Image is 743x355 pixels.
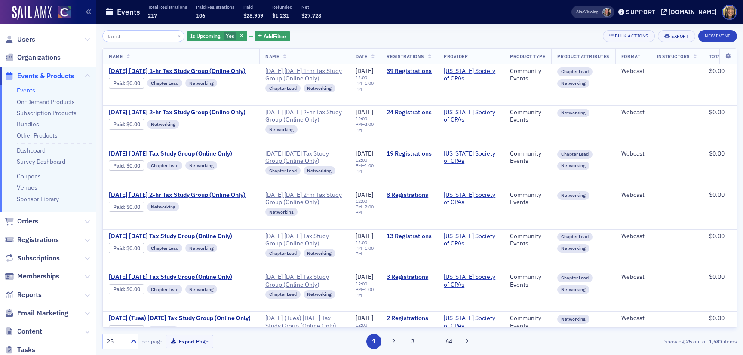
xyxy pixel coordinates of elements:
span: $0.00 [709,314,725,322]
span: Viewing [576,9,598,15]
div: Yes [187,31,247,42]
a: [DATE] [DATE] 1-hr Tax Study Group (Online Only) [109,67,253,75]
time: 12:00 PM [356,322,367,334]
span: November 2025 Wednesday Tax Study Group (Online Only) [109,233,253,240]
div: Community Events [510,150,545,165]
a: [DATE] (Tues) [DATE] Tax Study Group (Online Only) [109,315,253,322]
p: Total Registrations [148,4,187,10]
div: Chapter Lead [265,84,301,92]
a: [DATE] [DATE] 2-hr Tax Study Group (Online Only) [265,191,344,206]
a: Subscription Products [17,109,77,117]
span: $0.00 [709,273,725,281]
div: Chapter Lead [265,249,301,257]
a: Sponsor Library [17,195,59,203]
div: Webcast [621,150,645,158]
a: [DATE] [DATE] Tax Study Group (Online Only) [109,233,253,240]
a: [DATE] [DATE] Tax Study Group (Online Only) [265,273,344,288]
span: $0.00 [126,80,140,86]
div: Networking [185,161,218,170]
div: Showing out of items [531,337,737,345]
span: [DATE] [356,273,373,281]
div: Chapter Lead [557,150,593,159]
a: Paid [113,80,124,86]
input: Search… [102,30,184,42]
span: Colorado Society of CPAs [444,233,498,248]
div: – [356,281,375,298]
a: Email Marketing [5,309,68,318]
a: Paid [113,204,124,210]
div: – [356,199,375,215]
a: Paid [113,121,124,128]
span: October 2025 Tuesday 2-hr Tax Study Group (Online Only) [265,191,344,206]
time: 1:00 PM [356,80,374,92]
button: Bulk Actions [603,30,655,42]
div: Paid: 23 - $0 [109,119,144,129]
span: Email Marketing [17,309,68,318]
div: Networking [147,120,179,129]
a: Paid [113,162,124,169]
a: 2 Registrations [387,315,432,322]
div: Chapter Lead [147,161,182,170]
a: [DATE] [DATE] Tax Study Group (Online Only) [109,150,253,158]
span: $0.00 [126,245,140,251]
div: Community Events [510,191,545,206]
time: 12:00 PM [356,281,367,292]
span: : [113,204,126,210]
div: – [356,116,375,133]
div: Community Events [510,273,545,288]
a: Users [5,35,35,44]
div: Chapter Lead [265,290,301,299]
div: Networking [557,285,589,294]
div: Networking [185,244,218,252]
div: Webcast [621,191,645,199]
span: [DATE] [356,232,373,240]
a: Tasks [5,345,35,355]
span: Colorado Society of CPAs [444,273,498,288]
div: Networking [304,249,336,257]
a: On-Demand Products [17,98,75,106]
time: 1:00 PM [356,286,374,298]
span: December 2025 (Tues) Thursday Tax Study Group (Online Only) [265,315,344,330]
span: Product Attributes [557,53,609,59]
span: Date [356,53,367,59]
span: $28,959 [243,12,263,19]
span: $0.00 [126,121,140,128]
a: Registrations [5,235,59,245]
span: Colorado Society of CPAs [444,150,498,165]
a: Events [17,86,35,94]
div: Chapter Lead [147,79,182,87]
button: AddFilter [255,31,290,42]
span: $0.00 [126,162,140,169]
span: December 2025 Wednesday Tax Study Group (Online Only) [265,273,344,288]
a: [US_STATE] Society of CPAs [444,273,498,288]
time: 1:00 PM [356,162,374,174]
div: Networking [147,202,179,211]
a: [DATE] (Tues) [DATE] Tax Study Group (Online Only) [265,315,344,330]
p: Paid Registrations [196,4,234,10]
span: Orders [17,217,38,226]
strong: 1,587 [707,337,724,345]
div: Paid: 18 - $0 [109,160,144,171]
div: Networking [304,290,336,299]
span: Registrations [387,53,424,59]
span: Colorado Society of CPAs [444,315,498,330]
a: View Homepage [52,6,71,20]
a: Dashboard [17,147,46,154]
span: Yes [226,32,234,39]
a: Content [5,327,42,336]
div: Networking [557,162,589,170]
time: 2:00 PM [356,204,374,215]
time: 1:00 PM [356,245,374,257]
span: Tasks [17,345,35,355]
button: 3 [405,334,421,349]
label: per page [141,337,163,345]
a: 3 Registrations [387,273,432,281]
span: Colorado Society of CPAs [444,191,498,206]
span: $0.00 [126,327,140,334]
strong: 25 [684,337,693,345]
p: Net [301,4,321,10]
a: [US_STATE] Society of CPAs [444,233,498,248]
a: [US_STATE] Society of CPAs [444,315,498,330]
span: Memberships [17,272,59,281]
a: Survey Dashboard [17,158,65,165]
